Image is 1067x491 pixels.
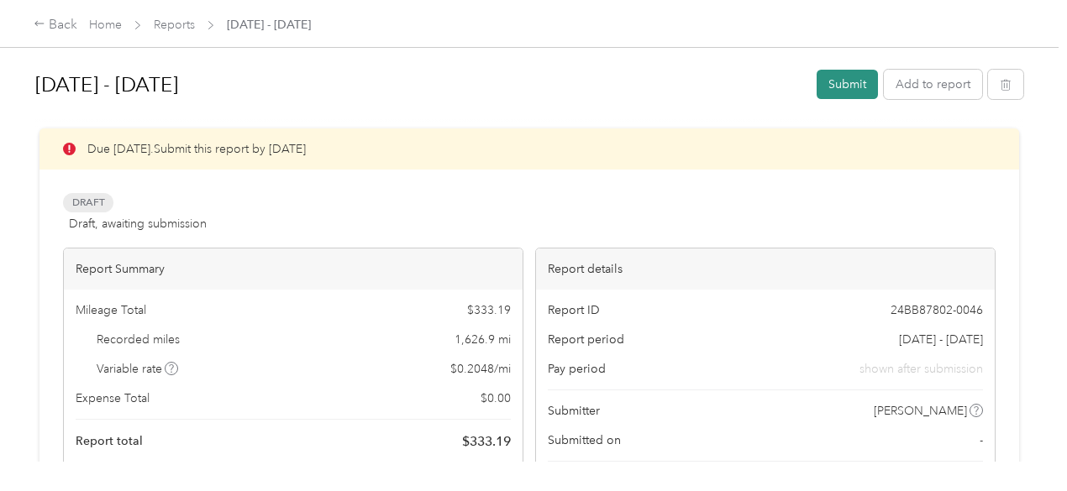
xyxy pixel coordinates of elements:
span: $ 333.19 [467,301,511,319]
span: Mileage Total [76,301,146,319]
button: Add to report [884,70,982,99]
span: [PERSON_NAME] [874,402,967,420]
span: 24BB87802-0046 [891,301,983,319]
span: Expense Total [76,389,150,407]
div: Due [DATE]. Submit this report by [DATE] [39,128,1019,170]
span: Draft, awaiting submission [69,215,207,232]
span: Report total [76,432,143,450]
a: Reports [154,18,195,32]
span: $ 0.00 [481,389,511,407]
span: $ 0.2048 / mi [450,360,511,378]
a: Home [89,18,122,32]
span: $ 333.19 [462,431,511,452]
div: Report details [536,248,995,290]
span: Recorded miles [97,331,180,348]
span: Report ID [548,301,600,319]
span: Variable rate [97,360,179,378]
div: Report Summary [64,248,523,290]
span: Report period [548,331,624,348]
button: Submit [817,70,878,99]
span: shown after submission [859,360,983,378]
span: Draft [63,193,113,212]
span: 1,626.9 mi [455,331,511,348]
h1: Sep 1 - 30, 2025 [35,65,805,105]
span: Pay period [548,360,606,378]
span: [DATE] - [DATE] [227,16,311,34]
span: Submitter [548,402,600,420]
iframe: Everlance-gr Chat Button Frame [973,397,1067,491]
div: Back [34,15,77,35]
span: Submitted on [548,431,621,449]
span: [DATE] - [DATE] [899,331,983,348]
